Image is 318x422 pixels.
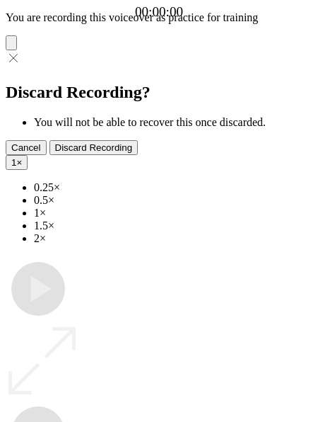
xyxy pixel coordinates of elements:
li: 0.25× [34,181,312,194]
h2: Discard Recording? [6,83,312,102]
li: 1× [34,207,312,219]
button: 1× [6,155,28,170]
li: 2× [34,232,312,245]
li: 1.5× [34,219,312,232]
button: Discard Recording [49,140,139,155]
button: Cancel [6,140,47,155]
span: 1 [11,157,16,168]
a: 00:00:00 [135,4,183,20]
li: You will not be able to recover this once discarded. [34,116,312,129]
li: 0.5× [34,194,312,207]
p: You are recording this voiceover as practice for training [6,11,312,24]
